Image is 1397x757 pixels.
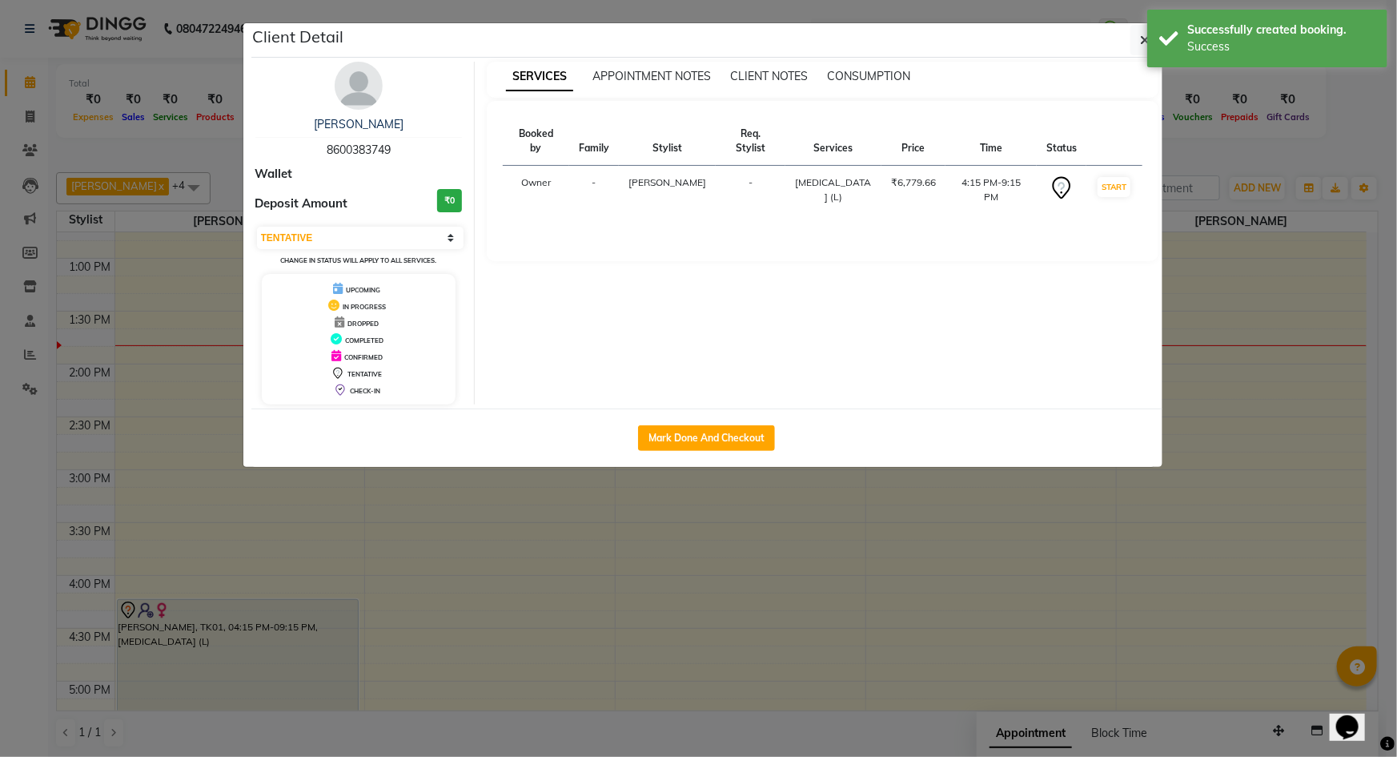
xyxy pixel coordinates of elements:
span: [PERSON_NAME] [628,176,706,188]
th: Booked by [503,117,569,166]
td: Owner [503,166,569,215]
span: IN PROGRESS [343,303,386,311]
th: Stylist [619,117,716,166]
span: Wallet [255,165,293,183]
td: - [716,166,785,215]
th: Services [785,117,881,166]
div: [MEDICAL_DATA] (L) [795,175,872,204]
span: SERVICES [506,62,573,91]
h3: ₹0 [437,189,462,212]
span: CHECK-IN [350,387,380,395]
th: Price [881,117,945,166]
iframe: chat widget [1330,693,1381,741]
th: Time [945,117,1038,166]
span: TENTATIVE [347,370,382,378]
span: APPOINTMENT NOTES [592,69,711,83]
th: Family [569,117,619,166]
th: Status [1037,117,1086,166]
img: avatar [335,62,383,110]
span: CONSUMPTION [827,69,910,83]
h5: Client Detail [253,25,344,49]
td: 4:15 PM-9:15 PM [945,166,1038,215]
a: [PERSON_NAME] [314,117,403,131]
span: COMPLETED [345,336,383,344]
span: Deposit Amount [255,195,348,213]
span: DROPPED [347,320,379,328]
small: Change in status will apply to all services. [280,256,436,264]
span: CLIENT NOTES [730,69,808,83]
th: Req. Stylist [716,117,785,166]
div: Success [1187,38,1375,55]
button: Mark Done And Checkout [638,425,775,451]
span: CONFIRMED [344,353,383,361]
button: START [1098,177,1130,197]
span: 8600383749 [327,143,391,157]
span: UPCOMING [346,286,380,294]
div: ₹6,779.66 [891,175,936,190]
div: Successfully created booking. [1187,22,1375,38]
td: - [569,166,619,215]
